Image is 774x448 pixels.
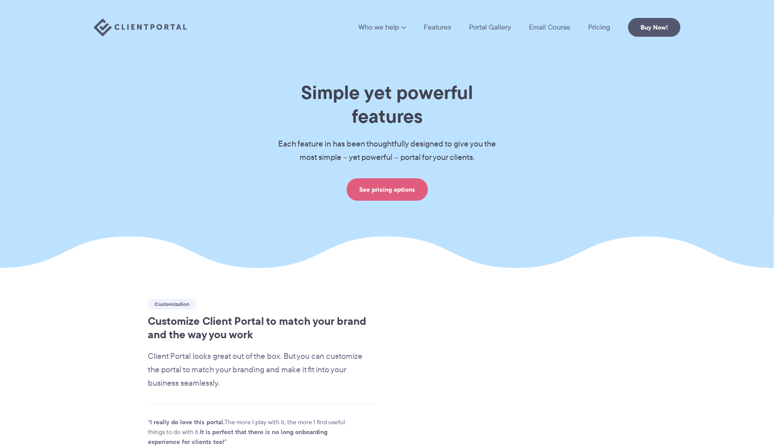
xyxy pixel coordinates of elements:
[148,418,358,447] p: The more I play with it, the more I find useful things to do with it.
[148,299,196,310] span: Customization
[588,24,610,31] a: Pricing
[347,178,428,201] a: See pricing options
[264,138,510,164] p: Each feature in has been thoughtfully designed to give you the most simple – yet powerful – porta...
[529,24,570,31] a: Email Course
[469,24,511,31] a: Portal Gallery
[424,24,451,31] a: Features
[148,314,374,341] h2: Customize Client Portal to match your brand and the way you work
[148,427,327,447] strong: It is perfect that there is no long onboarding experience for clients too!
[628,18,680,37] a: Buy Now!
[358,24,406,31] a: Who we help
[148,350,374,390] p: Client Portal looks great out of the box. But you can customize the portal to match your branding...
[264,81,510,128] h1: Simple yet powerful features
[150,417,224,427] strong: I really do love this portal.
